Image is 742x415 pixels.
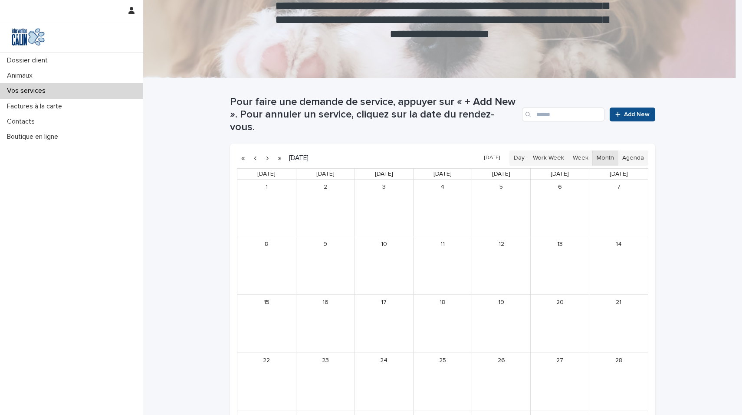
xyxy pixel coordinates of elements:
td: August 7, 2027 [589,180,648,237]
img: Y0SYDZVsQvbSeSFpbQoq [7,28,49,46]
a: August 16, 2027 [318,295,332,309]
a: August 8, 2027 [259,238,273,252]
a: Sunday [256,169,277,180]
button: Next year [273,151,286,165]
a: August 2, 2027 [318,180,332,194]
td: August 5, 2027 [472,180,531,237]
p: Vos services [3,87,53,95]
p: Contacts [3,118,42,126]
a: August 22, 2027 [259,353,273,367]
td: August 26, 2027 [472,353,531,411]
a: Friday [549,169,571,180]
td: August 12, 2027 [472,237,531,295]
a: August 3, 2027 [377,180,391,194]
td: August 13, 2027 [531,237,589,295]
a: August 21, 2027 [612,295,626,309]
td: August 11, 2027 [413,237,472,295]
td: August 9, 2027 [296,237,355,295]
h2: [DATE] [286,155,309,161]
a: August 7, 2027 [612,180,626,194]
a: August 5, 2027 [494,180,508,194]
span: Add New [624,111,650,118]
button: [DATE] [480,152,504,164]
td: August 2, 2027 [296,180,355,237]
td: August 8, 2027 [237,237,296,295]
p: Boutique en ligne [3,133,65,141]
a: August 4, 2027 [436,180,450,194]
td: August 10, 2027 [355,237,413,295]
a: August 10, 2027 [377,238,391,252]
button: Next month [261,151,273,165]
a: August 19, 2027 [494,295,508,309]
a: August 9, 2027 [318,238,332,252]
a: August 1, 2027 [259,180,273,194]
td: August 28, 2027 [589,353,648,411]
a: Monday [315,169,336,180]
td: August 20, 2027 [531,295,589,353]
a: August 24, 2027 [377,353,391,367]
td: August 25, 2027 [413,353,472,411]
td: August 27, 2027 [531,353,589,411]
td: August 4, 2027 [413,180,472,237]
p: Factures à la carte [3,102,69,111]
td: August 23, 2027 [296,353,355,411]
button: Agenda [618,150,648,165]
td: August 24, 2027 [355,353,413,411]
td: August 21, 2027 [589,295,648,353]
button: Week [568,150,592,165]
td: August 15, 2027 [237,295,296,353]
a: Tuesday [373,169,395,180]
a: Wednesday [432,169,453,180]
td: August 18, 2027 [413,295,472,353]
h1: Pour faire une demande de service, appuyer sur « + Add New ». Pour annuler un service, cliquez su... [230,96,519,133]
p: Dossier client [3,56,55,65]
a: August 25, 2027 [436,353,450,367]
td: August 14, 2027 [589,237,648,295]
a: August 27, 2027 [553,353,567,367]
a: Saturday [608,169,630,180]
td: August 22, 2027 [237,353,296,411]
td: August 1, 2027 [237,180,296,237]
td: August 3, 2027 [355,180,413,237]
input: Search [522,108,604,121]
button: Month [592,150,618,165]
button: Work Week [529,150,568,165]
a: August 11, 2027 [436,238,450,252]
a: August 12, 2027 [494,238,508,252]
td: August 19, 2027 [472,295,531,353]
a: August 17, 2027 [377,295,391,309]
p: Animaux [3,72,39,80]
a: August 18, 2027 [436,295,450,309]
a: Add New [610,108,655,121]
button: Previous year [237,151,249,165]
a: August 20, 2027 [553,295,567,309]
a: August 15, 2027 [259,295,273,309]
td: August 6, 2027 [531,180,589,237]
a: August 13, 2027 [553,238,567,252]
a: August 6, 2027 [553,180,567,194]
a: August 14, 2027 [612,238,626,252]
a: Thursday [490,169,512,180]
td: August 16, 2027 [296,295,355,353]
a: August 26, 2027 [494,353,508,367]
a: August 28, 2027 [612,353,626,367]
td: August 17, 2027 [355,295,413,353]
button: Day [509,150,529,165]
button: Previous month [249,151,261,165]
a: August 23, 2027 [318,353,332,367]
